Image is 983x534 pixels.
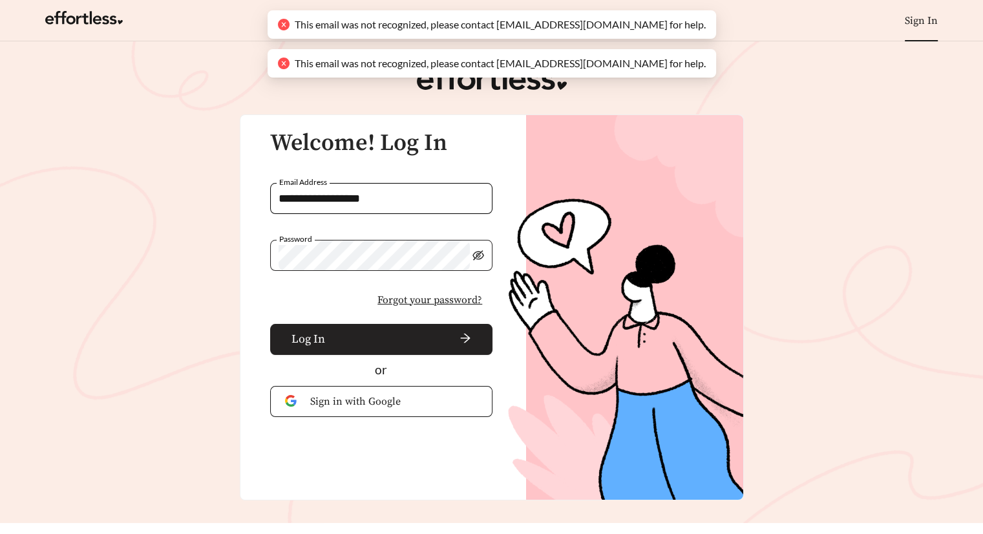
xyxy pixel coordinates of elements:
img: Google Authentication [285,395,300,407]
a: Sign In [905,14,938,27]
button: Sign in with Google [270,386,493,417]
h3: Welcome! Log In [270,131,493,156]
span: This email was not recognized, please contact [EMAIL_ADDRESS][DOMAIN_NAME] for help. [295,57,706,69]
div: or [270,361,493,379]
span: eye-invisible [472,250,484,261]
button: Forgot your password? [367,286,492,314]
span: Forgot your password? [377,292,482,308]
span: Log In [291,330,325,348]
span: arrow-right [330,332,472,347]
button: Log Inarrow-right [270,324,493,355]
span: This email was not recognized, please contact [EMAIL_ADDRESS][DOMAIN_NAME] for help. [295,18,706,30]
span: Sign in with Google [310,394,478,409]
span: close-circle [278,58,290,69]
span: close-circle [278,19,290,30]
